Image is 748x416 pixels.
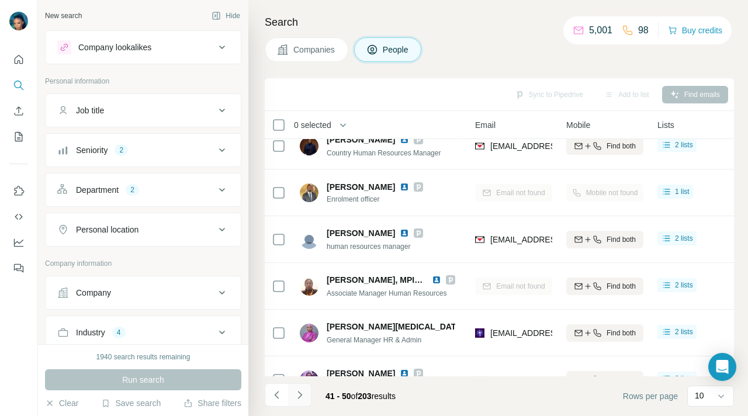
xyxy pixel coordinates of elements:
[589,23,612,37] p: 5,001
[327,227,395,239] span: [PERSON_NAME]
[668,22,722,39] button: Buy credits
[400,369,409,378] img: LinkedIn logo
[327,181,395,193] span: [PERSON_NAME]
[300,277,318,296] img: Avatar
[490,141,629,151] span: [EMAIL_ADDRESS][DOMAIN_NAME]
[327,289,446,297] span: Associate Manager Human Resources
[293,44,336,56] span: Companies
[400,228,409,238] img: LinkedIn logo
[607,141,636,151] span: Find both
[46,216,241,244] button: Personal location
[45,397,78,409] button: Clear
[327,368,395,379] span: [PERSON_NAME]
[101,397,161,409] button: Save search
[490,235,629,244] span: [EMAIL_ADDRESS][DOMAIN_NAME]
[475,234,484,245] img: provider findymail logo
[327,321,464,332] span: [PERSON_NAME][MEDICAL_DATA]
[708,353,736,381] div: Open Intercom Messenger
[76,105,104,116] div: Job title
[566,231,643,248] button: Find both
[76,144,108,156] div: Seniority
[475,374,484,386] img: provider findymail logo
[45,258,241,269] p: Company information
[475,140,484,152] img: provider findymail logo
[203,7,248,25] button: Hide
[300,137,318,155] img: Avatar
[9,206,28,227] button: Use Surfe API
[327,275,550,285] span: [PERSON_NAME], MPIA, SHRM-SCP, SPHRI,ACIPM, PHRI
[78,41,151,53] div: Company lookalikes
[300,370,318,389] img: Avatar
[675,186,690,197] span: 1 list
[300,324,318,342] img: Avatar
[9,75,28,96] button: Search
[115,145,128,155] div: 2
[183,397,241,409] button: Share filters
[638,23,649,37] p: 98
[351,391,358,401] span: of
[675,373,693,384] span: 2 lists
[675,327,693,337] span: 2 lists
[327,242,410,251] span: human resources manager
[695,390,704,401] p: 10
[475,327,484,339] img: provider leadmagic logo
[46,318,241,346] button: Industry4
[623,390,678,402] span: Rows per page
[566,371,643,389] button: Find both
[490,328,629,338] span: [EMAIL_ADDRESS][DOMAIN_NAME]
[9,126,28,147] button: My lists
[9,12,28,30] img: Avatar
[76,287,111,299] div: Company
[288,383,311,407] button: Navigate to next page
[490,375,629,384] span: [EMAIL_ADDRESS][DOMAIN_NAME]
[400,182,409,192] img: LinkedIn logo
[9,181,28,202] button: Use Surfe on LinkedIn
[327,134,395,145] span: [PERSON_NAME]
[46,136,241,164] button: Seniority2
[358,391,371,401] span: 203
[675,233,693,244] span: 2 lists
[475,119,496,131] span: Email
[607,328,636,338] span: Find both
[46,279,241,307] button: Company
[294,119,331,131] span: 0 selected
[46,33,241,61] button: Company lookalikes
[607,234,636,245] span: Find both
[566,278,643,295] button: Find both
[76,327,105,338] div: Industry
[46,176,241,204] button: Department2
[9,100,28,122] button: Enrich CSV
[675,140,693,150] span: 2 lists
[675,280,693,290] span: 2 lists
[566,119,590,131] span: Mobile
[300,183,318,202] img: Avatar
[607,375,636,385] span: Find both
[265,383,288,407] button: Navigate to previous page
[9,258,28,279] button: Feedback
[657,119,674,131] span: Lists
[325,391,396,401] span: results
[76,224,138,235] div: Personal location
[112,327,126,338] div: 4
[566,324,643,342] button: Find both
[607,281,636,292] span: Find both
[46,96,241,124] button: Job title
[9,232,28,253] button: Dashboard
[265,14,734,30] h4: Search
[327,194,423,204] span: Enrolment officer
[300,230,318,249] img: Avatar
[76,184,119,196] div: Department
[45,11,82,21] div: New search
[9,49,28,70] button: Quick start
[327,149,441,157] span: Country Human Resources Manager
[126,185,139,195] div: 2
[45,76,241,86] p: Personal information
[400,135,409,144] img: LinkedIn logo
[327,336,421,344] span: General Manager HR & Admin
[325,391,351,401] span: 41 - 50
[383,44,410,56] span: People
[96,352,191,362] div: 1940 search results remaining
[432,275,441,285] img: LinkedIn logo
[566,137,643,155] button: Find both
